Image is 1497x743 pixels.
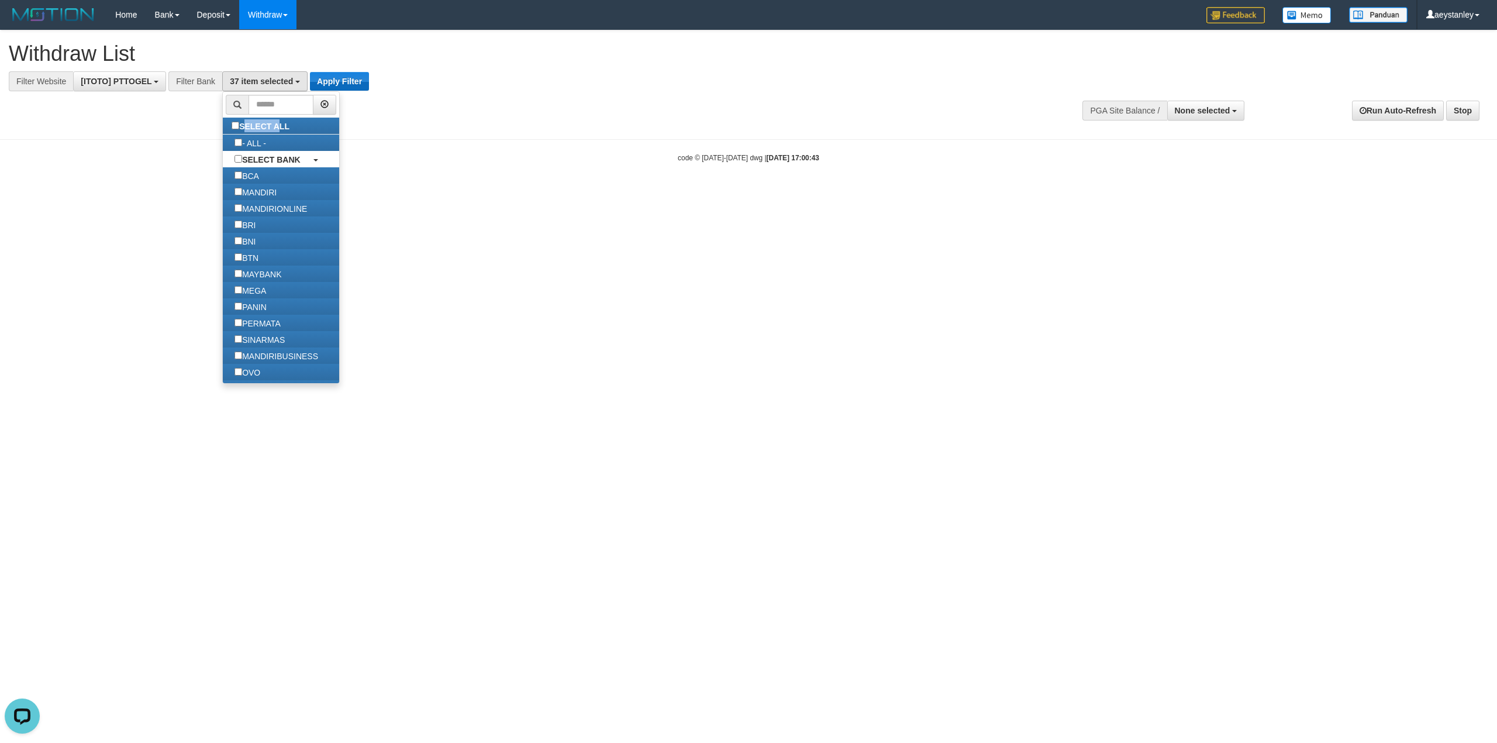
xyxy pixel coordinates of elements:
[234,319,242,326] input: PERMATA
[234,221,242,228] input: BRI
[234,171,242,179] input: BCA
[168,71,222,91] div: Filter Bank
[222,71,308,91] button: 37 item selected
[234,286,242,294] input: MEGA
[9,6,98,23] img: MOTION_logo.png
[81,77,151,86] span: [ITOTO] PTTOGEL
[1206,7,1265,23] img: Feedback.jpg
[310,72,369,91] button: Apply Filter
[223,233,267,249] label: BNI
[234,270,242,277] input: MAYBANK
[1349,7,1408,23] img: panduan.png
[223,298,278,315] label: PANIN
[234,302,242,310] input: PANIN
[223,200,319,216] label: MANDIRIONLINE
[1446,101,1479,121] a: Stop
[223,331,296,348] label: SINARMAS
[234,155,242,163] input: SELECT BANK
[234,204,242,212] input: MANDIRIONLINE
[223,380,282,397] label: GOPAY
[242,155,301,164] b: SELECT BANK
[234,188,242,195] input: MANDIRI
[5,5,40,40] button: Open LiveChat chat widget
[223,167,271,184] label: BCA
[1082,101,1167,121] div: PGA Site Balance /
[223,184,288,200] label: MANDIRI
[1167,101,1245,121] button: None selected
[223,266,293,282] label: MAYBANK
[1282,7,1332,23] img: Button%20Memo.svg
[73,71,166,91] button: [ITOTO] PTTOGEL
[234,253,242,261] input: BTN
[767,154,819,162] strong: [DATE] 17:00:43
[9,42,986,66] h1: Withdraw List
[223,249,270,266] label: BTN
[223,348,330,364] label: MANDIRIBUSINESS
[223,364,272,380] label: OVO
[234,352,242,359] input: MANDIRIBUSINESS
[223,118,301,134] label: SELECT ALL
[234,237,242,245] input: BNI
[234,335,242,343] input: SINARMAS
[1352,101,1444,121] a: Run Auto-Refresh
[223,282,278,298] label: MEGA
[232,122,239,129] input: SELECT ALL
[234,139,242,146] input: - ALL -
[223,135,278,151] label: - ALL -
[234,368,242,376] input: OVO
[230,77,293,86] span: 37 item selected
[9,71,73,91] div: Filter Website
[223,216,267,233] label: BRI
[223,151,339,167] a: SELECT BANK
[678,154,819,162] small: code © [DATE]-[DATE] dwg |
[223,315,292,331] label: PERMATA
[1175,106,1230,115] span: None selected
